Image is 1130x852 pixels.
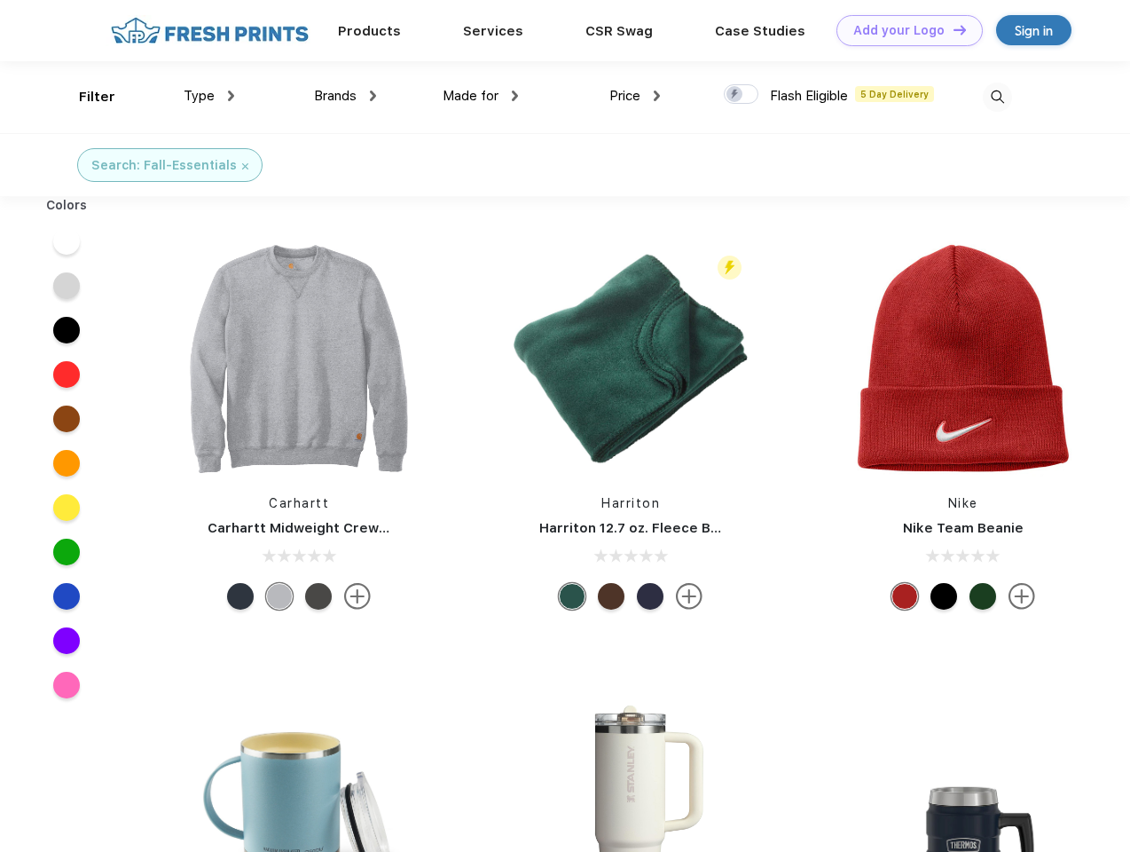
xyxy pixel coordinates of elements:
div: Hunter [559,583,585,610]
img: dropdown.png [512,91,518,101]
span: Flash Eligible [770,88,848,104]
span: Made for [443,88,498,104]
img: filter_cancel.svg [242,163,248,170]
img: desktop_search.svg [983,83,1012,112]
div: Filter [79,87,115,107]
div: Carbon Heather [305,583,332,610]
div: Colors [33,196,101,215]
img: func=resize&h=266 [513,241,749,477]
span: Brands [314,88,357,104]
img: flash_active_toggle.svg [718,256,742,280]
img: dropdown.png [654,91,660,101]
span: Price [609,88,640,104]
span: Type [184,88,215,104]
a: Carhartt [269,496,329,510]
div: University Red [891,583,918,610]
div: Search: Fall-Essentials [91,156,237,175]
img: DT [953,25,966,35]
div: Navy [637,583,663,610]
a: Nike Team Beanie [903,520,1024,536]
img: func=resize&h=266 [181,241,417,477]
img: fo%20logo%202.webp [106,15,314,46]
div: Gorge Green [969,583,996,610]
div: New Navy [227,583,254,610]
span: 5 Day Delivery [855,86,934,102]
img: dropdown.png [370,91,376,101]
img: func=resize&h=266 [845,241,1081,477]
div: Black [930,583,957,610]
img: dropdown.png [228,91,234,101]
img: more.svg [676,583,702,610]
a: Sign in [996,15,1071,45]
a: Products [338,23,401,39]
a: Harriton 12.7 oz. Fleece Blanket [539,520,753,536]
div: Add your Logo [853,23,945,38]
img: more.svg [1008,583,1035,610]
div: Heather Grey [266,583,293,610]
div: Cocoa [598,583,624,610]
a: Nike [948,496,978,510]
a: Carhartt Midweight Crewneck Sweatshirt [208,520,490,536]
img: more.svg [344,583,371,610]
div: Sign in [1015,20,1053,41]
a: Harriton [601,496,660,510]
